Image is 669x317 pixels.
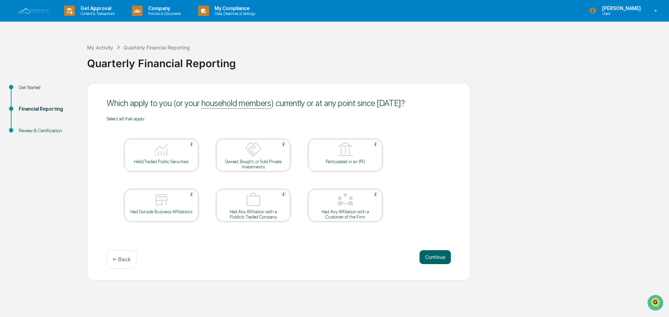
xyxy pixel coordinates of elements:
u: household members [201,98,271,109]
div: Held/Traded Public Securities [130,159,193,164]
div: Had Any Affiliation with a Customer of the Firm [314,209,377,220]
div: Owned, Bought, or Sold Private Investments [222,159,285,169]
div: Select all that apply. [107,116,451,121]
button: Start new chat [118,55,127,64]
img: Had Any Affiliation with a Publicly Traded Company [245,191,262,208]
div: Had Any Affiliation with a Publicly Traded Company [222,209,285,220]
span: Preclearance [14,88,45,95]
p: My Compliance [209,6,259,11]
a: 🔎Data Lookup [4,98,47,111]
img: Had Any Affiliation with a Customer of the Firm [337,191,354,208]
a: Powered byPylon [49,118,84,123]
div: Financial Reporting [19,105,76,113]
span: Data Lookup [14,101,44,108]
img: logo [17,7,50,15]
div: My Activity [87,45,113,50]
iframe: Open customer support [647,294,666,313]
div: Which apply to you (or your ) currently or at any point since [DATE] ? [107,98,451,108]
div: 🗄️ [51,88,56,94]
img: Help [373,141,378,147]
img: Help [189,191,194,197]
button: Continue [420,250,451,264]
p: Company [143,6,184,11]
img: 1746055101610-c473b297-6a78-478c-a979-82029cc54cd1 [7,53,20,66]
img: Help [189,141,194,147]
p: ← Back [113,256,131,263]
img: Held/Traded Public Securities [153,141,170,158]
p: Get Approval [75,6,118,11]
p: Policies & Documents [143,11,184,16]
span: Attestations [57,88,86,95]
p: Data, Deadlines & Settings [209,11,259,16]
div: Participated in an IPO [314,159,377,164]
div: Quarterly Financial Reporting [124,45,190,50]
div: Start new chat [24,53,114,60]
p: Users [597,11,644,16]
div: Had Outside Business Affiliations [130,209,193,214]
div: Get Started [19,84,76,91]
img: Help [281,141,286,147]
img: Owned, Bought, or Sold Private Investments [245,141,262,158]
p: [PERSON_NAME] [597,6,644,11]
img: Participated in an IPO [337,141,354,158]
a: 🗄️Attestations [48,85,89,97]
p: Content & Transactions [75,11,118,16]
div: 🖐️ [7,88,13,94]
img: Help [281,191,286,197]
div: 🔎 [7,102,13,107]
div: Quarterly Financial Reporting [87,51,666,70]
div: Review & Certification [19,127,76,134]
a: 🖐️Preclearance [4,85,48,97]
img: Had Outside Business Affiliations [153,191,170,208]
img: Help [373,191,378,197]
p: How can we help? [7,15,127,26]
div: We're available if you need us! [24,60,88,66]
span: Pylon [69,118,84,123]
